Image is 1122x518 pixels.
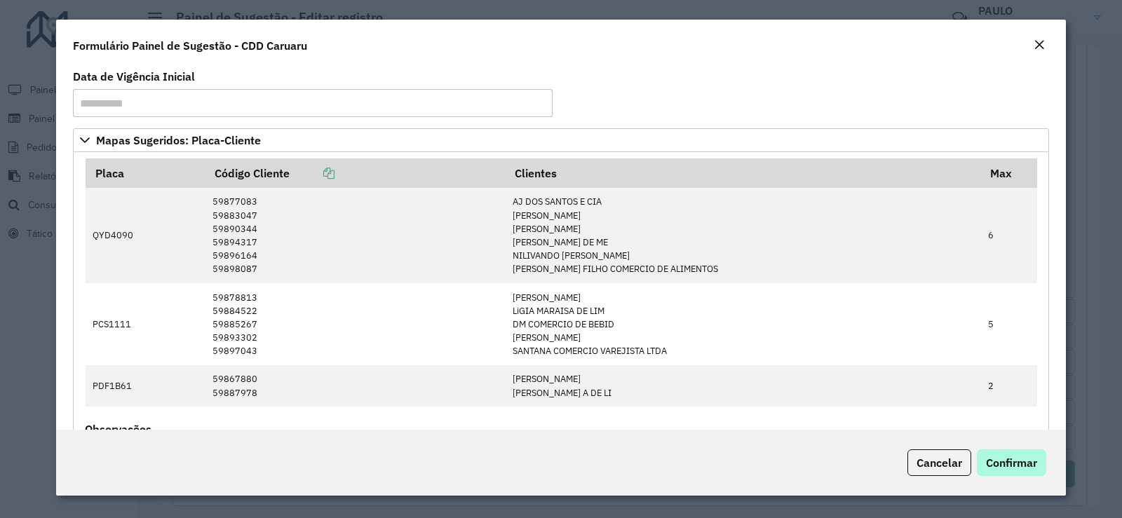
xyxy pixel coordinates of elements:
td: 59867880 59887978 [205,365,505,407]
h4: Formulário Painel de Sugestão - CDD Caruaru [73,37,307,54]
span: Confirmar [986,456,1037,470]
td: 2 [981,365,1037,407]
td: 6 [981,188,1037,283]
label: Observações [85,421,151,437]
em: Fechar [1034,39,1045,50]
button: Close [1029,36,1049,55]
button: Cancelar [907,449,971,476]
td: PDF1B61 [86,365,205,407]
span: Cancelar [917,456,962,470]
td: 59877083 59883047 59890344 59894317 59896164 59898087 [205,188,505,283]
th: Max [981,158,1037,188]
td: [PERSON_NAME] LiGIA MARAISA DE LIM DM COMERCIO DE BEBID [PERSON_NAME] SANTANA COMERCIO VAREJISTA ... [505,283,980,365]
td: QYD4090 [86,188,205,283]
th: Código Cliente [205,158,505,188]
a: Mapas Sugeridos: Placa-Cliente [73,128,1049,152]
td: 59878813 59884522 59885267 59893302 59897043 [205,283,505,365]
span: Mapas Sugeridos: Placa-Cliente [96,135,261,146]
a: Copiar [290,166,334,180]
td: AJ DOS SANTOS E CIA [PERSON_NAME] [PERSON_NAME] [PERSON_NAME] DE ME NILIVANDO [PERSON_NAME] [PERS... [505,188,980,283]
button: Confirmar [977,449,1046,476]
td: [PERSON_NAME] [PERSON_NAME] A DE LI [505,365,980,407]
td: PCS1111 [86,283,205,365]
td: 5 [981,283,1037,365]
th: Clientes [505,158,980,188]
label: Data de Vigência Inicial [73,68,195,85]
th: Placa [86,158,205,188]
